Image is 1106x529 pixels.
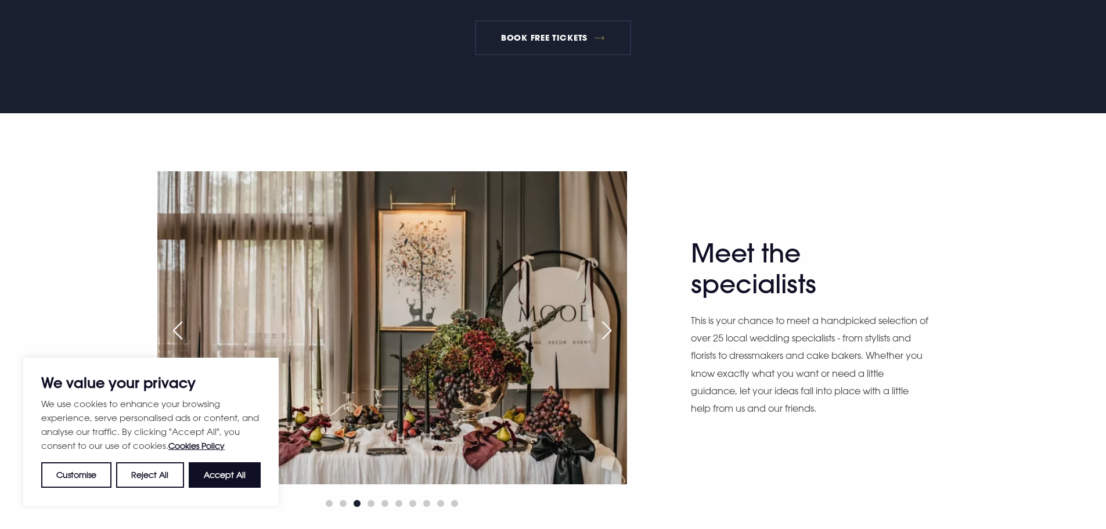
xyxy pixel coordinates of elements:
[691,238,917,300] h2: Meet the specialists
[451,500,458,507] span: Go to slide 10
[381,500,388,507] span: Go to slide 5
[23,358,279,506] div: We value your privacy
[354,500,361,507] span: Go to slide 3
[395,500,402,507] span: Go to slide 6
[157,171,627,484] img: Wedding Fairs Northern Ireland
[409,500,416,507] span: Go to slide 7
[592,318,621,343] div: Next slide
[116,462,183,488] button: Reject All
[368,500,374,507] span: Go to slide 4
[627,171,1097,484] img: Wedding Fairs Northern Ireland
[437,500,444,507] span: Go to slide 9
[326,500,333,507] span: Go to slide 1
[41,397,261,453] p: We use cookies to enhance your browsing experience, serve personalised ads or content, and analys...
[168,441,225,451] a: Cookies Policy
[41,462,111,488] button: Customise
[475,20,632,55] a: BOOK FREE TICKETS
[189,462,261,488] button: Accept All
[691,312,929,418] p: This is your chance to meet a handpicked selection of over 25 local wedding specialists - from st...
[163,318,192,343] div: Previous slide
[340,500,347,507] span: Go to slide 2
[41,376,261,390] p: We value your privacy
[423,500,430,507] span: Go to slide 8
